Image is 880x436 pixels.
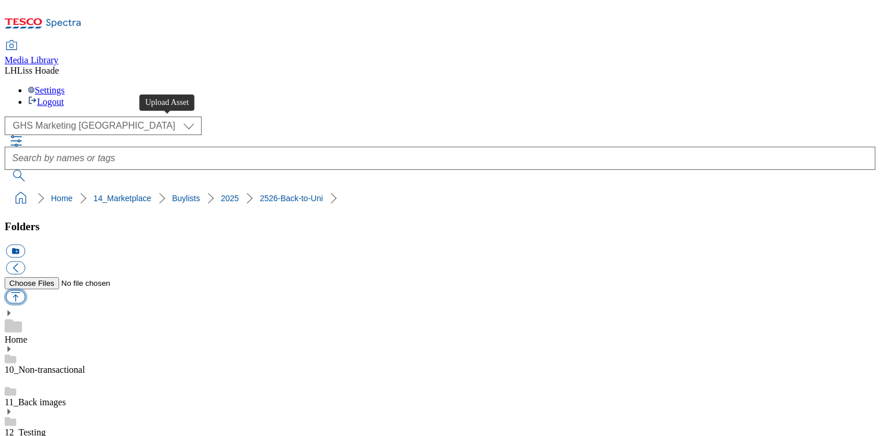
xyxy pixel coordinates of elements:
input: Search by names or tags [5,147,875,170]
a: 2526-Back-to-Uni [260,194,323,203]
nav: breadcrumb [5,187,875,209]
a: home [12,189,30,208]
a: 2025 [221,194,239,203]
a: Media Library [5,41,59,66]
a: 11_Back images [5,397,66,407]
a: Buylists [172,194,200,203]
span: LH [5,66,17,75]
a: 14_Marketplace [93,194,151,203]
span: Liss Hoade [17,66,59,75]
a: Home [51,194,72,203]
a: Home [5,335,27,344]
a: 10_Non-transactional [5,365,85,375]
h3: Folders [5,220,875,233]
span: Media Library [5,55,59,65]
a: Settings [28,85,65,95]
a: Logout [28,97,64,107]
